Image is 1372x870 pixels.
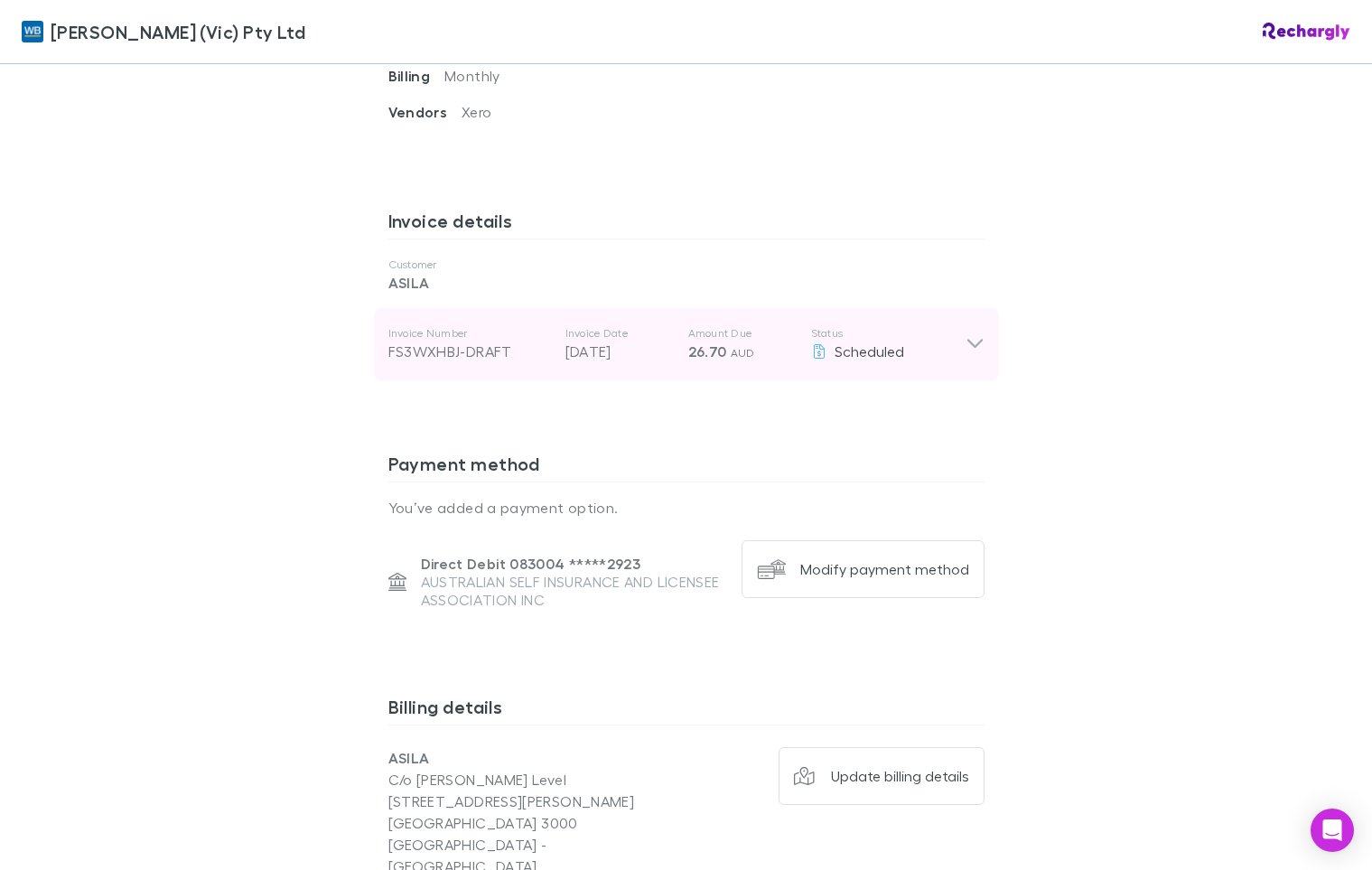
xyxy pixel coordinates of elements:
p: You’ve added a payment option. [388,497,985,519]
span: Billing [388,67,445,85]
h3: Billing details [388,696,985,725]
span: Xero [462,103,491,120]
h3: Invoice details [388,210,985,239]
p: AUSTRALIAN SELF INSURANCE AND LICENSEE ASSOCIATION INC [421,573,727,609]
h3: Payment method [388,453,985,482]
p: ASILA [388,272,985,294]
span: Scheduled [835,342,904,360]
span: [PERSON_NAME] (Vic) Pty Ltd [51,18,305,45]
span: Monthly [444,67,500,84]
span: Vendors [388,103,462,121]
p: Invoice Date [565,326,674,341]
span: AUD [731,346,755,360]
p: ASILA [388,747,686,769]
p: [GEOGRAPHIC_DATA] 3000 [388,812,686,834]
img: Rechargly Logo [1263,23,1350,41]
button: Modify payment method [742,540,985,598]
img: William Buck (Vic) Pty Ltd's Logo [22,21,43,42]
div: Update billing details [831,767,969,785]
div: Invoice NumberFS3WXHBJ-DRAFTInvoice Date[DATE]Amount Due26.70 AUDStatusScheduled [374,308,999,380]
div: Open Intercom Messenger [1311,809,1354,852]
p: Status [811,326,966,341]
p: Direct Debit 083004 ***** 2923 [421,555,727,573]
div: Modify payment method [800,560,969,578]
p: [DATE] [565,341,674,362]
button: Update billing details [779,747,985,805]
p: Amount Due [688,326,797,341]
p: Customer [388,257,985,272]
div: FS3WXHBJ-DRAFT [388,341,551,362]
span: 26.70 [688,342,727,360]
p: C/o [PERSON_NAME] Level [STREET_ADDRESS][PERSON_NAME] [388,769,686,812]
img: Modify payment method's Logo [757,555,786,584]
p: Invoice Number [388,326,551,341]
